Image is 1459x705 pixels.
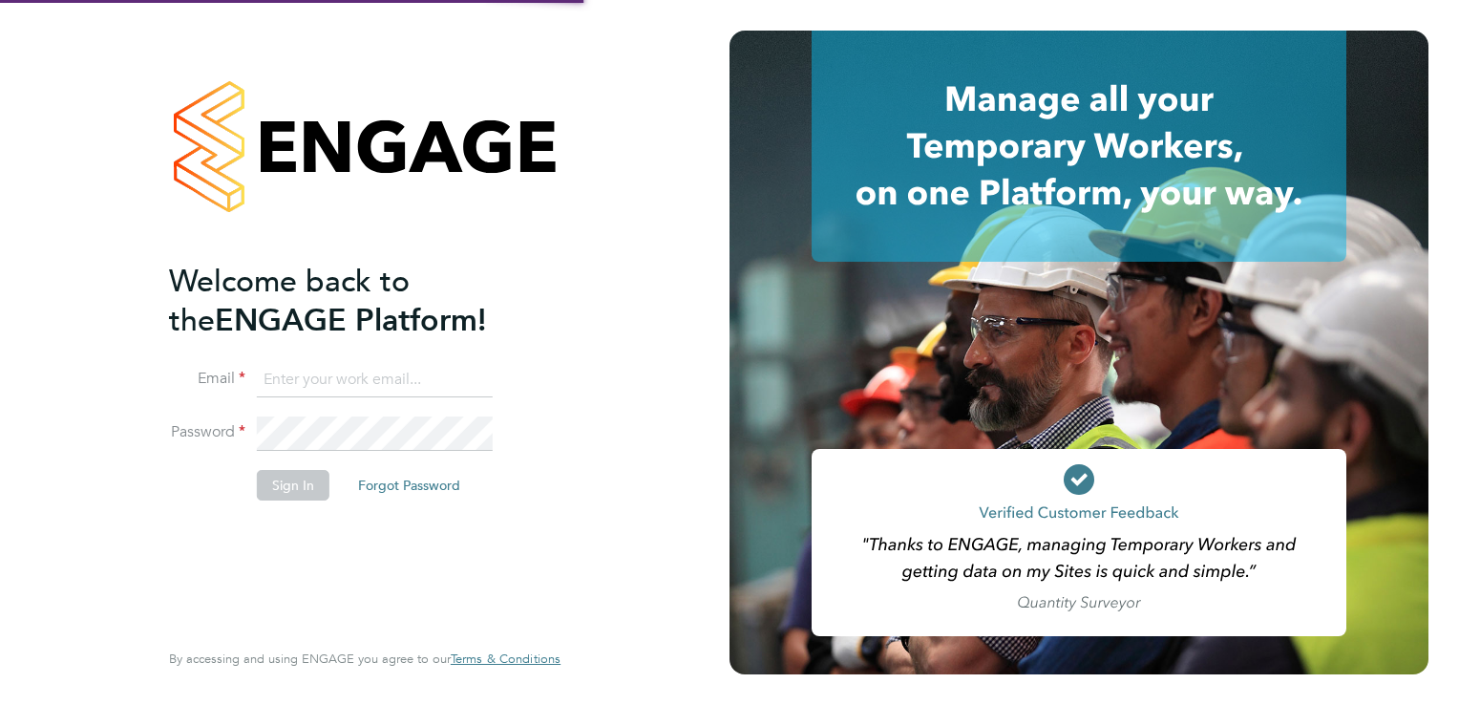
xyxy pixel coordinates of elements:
[451,651,560,667] span: Terms & Conditions
[343,470,476,501] button: Forgot Password
[257,363,493,397] input: Enter your work email...
[257,470,329,501] button: Sign In
[169,651,560,667] span: By accessing and using ENGAGE you agree to our
[169,263,410,339] span: Welcome back to the
[451,652,560,667] a: Terms & Conditions
[169,422,245,442] label: Password
[169,369,245,389] label: Email
[169,262,541,340] h2: ENGAGE Platform!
